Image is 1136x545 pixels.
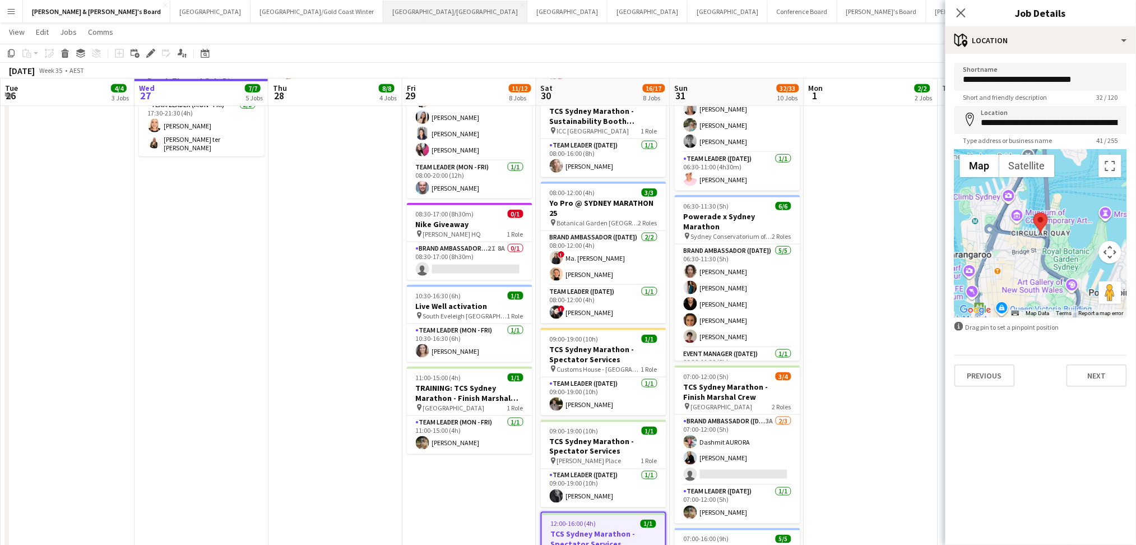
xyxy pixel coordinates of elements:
[642,427,657,435] span: 1/1
[407,242,532,280] app-card-role: Brand Ambassador ([PERSON_NAME])2I8A0/108:30-17:00 (8h30m)
[691,232,772,241] span: Sydney Conservatorium of Music
[999,155,1055,177] button: Show satellite imagery
[527,1,608,22] button: [GEOGRAPHIC_DATA]
[541,436,666,456] h3: TCS Sydney Marathon - Spectator Services
[772,403,791,411] span: 2 Roles
[557,457,622,465] span: [PERSON_NAME] Place
[1026,310,1050,317] button: Map Data
[416,373,461,382] span: 11:00-15:00 (4h)
[1079,310,1124,316] a: Report a map error
[954,136,1061,145] span: Type address or business name
[675,195,800,361] app-job-card: 06:30-11:30 (5h)6/6Powerade x Sydney Marathon Sydney Conservatorium of Music2 RolesBrand Ambassad...
[541,420,666,507] app-job-card: 09:00-19:00 (10h)1/1TCS Sydney Marathon - Spectator Services [PERSON_NAME] Place1 RoleTeam Leader...
[541,344,666,364] h3: TCS Sydney Marathon - Spectator Services
[1067,364,1127,387] button: Next
[954,322,1127,332] div: Drag pin to set a pinpoint position
[684,535,729,543] span: 07:00-16:00 (9h)
[776,372,791,381] span: 3/4
[1099,281,1121,304] button: Drag Pegman onto the map to open Street View
[957,303,994,317] img: Google
[641,365,657,373] span: 1 Role
[407,367,532,454] app-job-card: 11:00-15:00 (4h)1/1TRAINING: TCS Sydney Marathon - Finish Marshal Crew [GEOGRAPHIC_DATA]1 RoleTea...
[557,365,641,373] span: Customs House - [GEOGRAPHIC_DATA]
[170,1,251,22] button: [GEOGRAPHIC_DATA]
[88,27,113,37] span: Comms
[558,251,565,258] span: !
[776,202,791,210] span: 6/6
[772,232,791,241] span: 2 Roles
[37,66,65,75] span: Week 35
[407,285,532,362] app-job-card: 10:30-16:30 (6h)1/1Live Well activation South Eveleigh [GEOGRAPHIC_DATA]1 RoleTeam Leader (Mon - ...
[675,244,800,348] app-card-role: Brand Ambassador ([DATE])5/506:30-11:30 (5h)[PERSON_NAME][PERSON_NAME][PERSON_NAME][PERSON_NAME][...
[608,1,688,22] button: [GEOGRAPHIC_DATA]
[638,219,657,227] span: 2 Roles
[423,230,481,238] span: [PERSON_NAME] HQ
[407,324,532,362] app-card-role: Team Leader (Mon - Fri)1/110:30-16:30 (6h)[PERSON_NAME]
[31,25,53,39] a: Edit
[945,6,1136,20] h3: Job Details
[423,404,485,412] span: [GEOGRAPHIC_DATA]
[416,210,474,218] span: 08:30-17:00 (8h30m)
[407,416,532,454] app-card-role: Team Leader (Mon - Fri)1/111:00-15:00 (4h)[PERSON_NAME]
[507,230,523,238] span: 1 Role
[55,25,81,39] a: Jobs
[675,153,800,191] app-card-role: Team Leader ([DATE])1/106:30-11:00 (4h30m)[PERSON_NAME]
[541,285,666,324] app-card-role: Team Leader ([DATE])1/108:00-12:00 (4h)![PERSON_NAME]
[36,27,49,37] span: Edit
[508,292,523,300] span: 1/1
[642,188,657,197] span: 3/3
[688,1,768,22] button: [GEOGRAPHIC_DATA]
[407,301,532,311] h3: Live Well activation
[541,231,666,285] app-card-role: Brand Ambassador ([DATE])2/208:00-12:00 (4h)!Ma. [PERSON_NAME][PERSON_NAME]
[551,520,596,528] span: 12:00-16:00 (4h)
[945,27,1136,54] div: Location
[675,486,800,524] app-card-role: Team Leader ([DATE])1/107:00-12:00 (5h)[PERSON_NAME]
[550,188,595,197] span: 08:00-12:00 (4h)
[675,366,800,524] app-job-card: 07:00-12:00 (5h)3/4TCS Sydney Marathon - Finish Marshal Crew [GEOGRAPHIC_DATA]2 RolesBrand Ambass...
[541,469,666,507] app-card-role: Team Leader ([DATE])1/109:00-19:00 (10h)[PERSON_NAME]
[407,203,532,280] app-job-card: 08:30-17:00 (8h30m)0/1Nike Giveaway [PERSON_NAME] HQ1 RoleBrand Ambassador ([PERSON_NAME])2I8A0/1...
[541,198,666,218] h3: Yo Pro @ SYDNEY MARATHON 25
[9,65,35,76] div: [DATE]
[23,1,170,22] button: [PERSON_NAME] & [PERSON_NAME]'s Board
[541,182,666,324] app-job-card: 08:00-12:00 (4h)3/3Yo Pro @ SYDNEY MARATHON 25 Botanical Garden [GEOGRAPHIC_DATA]2 RolesBrand Amb...
[84,25,118,39] a: Comms
[1056,310,1072,316] a: Terms (opens in new tab)
[69,66,84,75] div: AEST
[541,377,666,415] app-card-role: Team Leader ([DATE])1/109:00-19:00 (10h)[PERSON_NAME]
[642,335,657,343] span: 1/1
[383,1,527,22] button: [GEOGRAPHIC_DATA]/[GEOGRAPHIC_DATA]
[407,219,532,229] h3: Nike Giveaway
[641,457,657,465] span: 1 Role
[954,364,1015,387] button: Previous
[407,383,532,403] h3: TRAINING: TCS Sydney Marathon - Finish Marshal Crew
[768,1,837,22] button: Conference Board
[675,415,800,486] app-card-role: Brand Ambassador ([DATE])3A2/307:00-12:00 (5h)Dashmit AURORA[PERSON_NAME]
[960,155,999,177] button: Show street map
[508,373,523,382] span: 1/1
[423,312,507,320] span: South Eveleigh [GEOGRAPHIC_DATA]
[9,27,25,37] span: View
[1012,310,1019,317] button: Keyboard shortcuts
[507,312,523,320] span: 1 Role
[691,403,753,411] span: [GEOGRAPHIC_DATA]
[550,427,599,435] span: 09:00-19:00 (10h)
[407,161,532,199] app-card-role: Team Leader (Mon - Fri)1/108:00-20:00 (12h)[PERSON_NAME]
[675,382,800,402] h3: TCS Sydney Marathon - Finish Marshal Crew
[558,306,565,312] span: !
[508,210,523,218] span: 0/1
[550,335,599,343] span: 09:00-19:00 (10h)
[837,1,926,22] button: [PERSON_NAME]'s Board
[4,25,29,39] a: View
[60,27,77,37] span: Jobs
[541,328,666,415] app-job-card: 09:00-19:00 (10h)1/1TCS Sydney Marathon - Spectator Services Customs House - [GEOGRAPHIC_DATA]1 R...
[251,1,383,22] button: [GEOGRAPHIC_DATA]/Gold Coast Winter
[1088,93,1127,101] span: 32 / 120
